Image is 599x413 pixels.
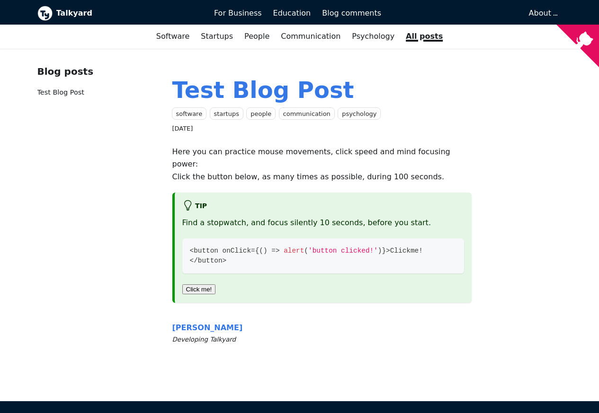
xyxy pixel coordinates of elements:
button: Click me! [182,284,216,294]
div: Blog posts [37,64,157,79]
span: alert [284,247,304,255]
span: ( [304,247,308,255]
a: All posts [400,28,448,44]
a: For Business [208,5,268,21]
nav: Blog recent posts navigation [37,64,157,106]
a: About [529,9,556,18]
h5: tip [182,200,465,213]
a: Education [268,5,317,21]
span: ) [378,247,382,255]
span: button [198,257,223,264]
a: Psychology [346,28,400,44]
span: For Business [214,9,262,18]
span: 'button clicked!' [308,247,378,255]
small: Developing Talkyard [172,334,472,345]
span: < [190,257,194,264]
time: [DATE] [172,125,193,132]
a: Software [151,28,196,44]
a: psychology [338,107,381,120]
p: Here you can practice mouse movements, click speed and mind focusing power: Click the button belo... [172,146,472,183]
span: { [255,247,259,255]
span: > [223,257,227,264]
a: People [239,28,275,44]
a: Blog comments [316,5,387,21]
span: < [190,247,194,255]
span: [PERSON_NAME] [172,323,243,332]
img: Talkyard logo [37,6,53,21]
span: ! [419,247,423,255]
a: Startups [195,28,239,44]
span: button onClick [194,247,251,255]
b: Talkyard [56,7,201,19]
a: Test Blog Post [37,88,84,96]
span: Education [273,9,311,18]
a: Communication [275,28,346,44]
span: => [271,247,279,255]
span: / [194,257,198,264]
span: > [386,247,390,255]
a: startups [210,107,243,120]
a: software [172,107,207,120]
span: me [411,247,419,255]
span: = [251,247,255,255]
span: Click [390,247,411,255]
a: Talkyard logoTalkyard [37,6,201,21]
a: communication [279,107,335,120]
span: ( [259,247,263,255]
span: ) [263,247,268,255]
a: Test Blog Post [172,77,354,103]
span: } [382,247,386,255]
span: Blog comments [322,9,381,18]
a: people [246,107,276,120]
p: Find a stopwatch, and focus silently 10 seconds, before you start. [182,217,465,229]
